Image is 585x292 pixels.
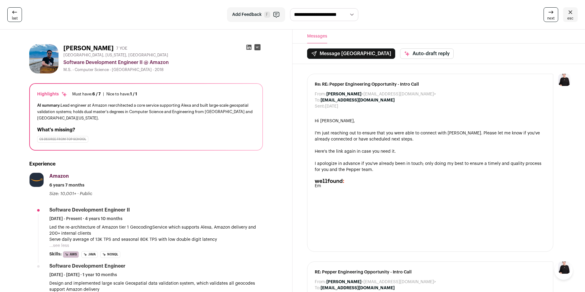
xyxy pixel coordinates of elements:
button: ...see less [49,243,69,249]
li: AWS [63,251,79,258]
ul: | [72,92,137,97]
li: NoSQL [100,251,120,258]
div: I'm just reaching out to ensure that you were able to connect with [PERSON_NAME]. Please let me k... [315,130,546,142]
div: CS degree from top school [37,136,88,143]
div: Lead engineer at Amazon rearchitected a core service supporting Alexa and built large-scale geosp... [37,102,255,121]
span: [DATE] - [DATE] · 1 year 10 months [49,272,117,278]
li: Java [81,251,98,258]
div: Must have: [72,92,101,97]
a: next [544,7,558,22]
button: Message [GEOGRAPHIC_DATA] [307,48,395,59]
a: Here's the link again in case you need it. [315,149,396,154]
span: AI summary: [37,103,61,107]
div: I apologize in advance if you've already been in touch; only doing my best to ensure a timely and... [315,161,546,173]
div: Nice to have: [106,92,137,97]
span: Amazon [49,174,69,179]
h2: Experience [29,160,263,168]
p: Led the re-architecture of Amazon tier 1 GeocodingService which supports Alexa, Amazon delivery a... [49,224,263,243]
iframe: Help Scout Beacon - Open [555,262,573,280]
span: Skills: [49,251,62,257]
span: Re: RE: Pepper Engineering Opportunity - Intro Call [315,81,546,87]
button: Auto-draft reply [400,48,454,59]
h1: [PERSON_NAME] [63,44,114,53]
div: 7 YOE [116,45,127,52]
span: 6 / 7 [92,92,101,96]
div: M.S. - Computer Science - [GEOGRAPHIC_DATA] - 2018 [63,67,263,72]
span: [DATE] - Present · 4 years 10 months [49,216,122,222]
img: 9240684-medium_jpg [558,74,570,86]
b: [EMAIL_ADDRESS][DOMAIN_NAME] [321,286,395,290]
img: AD_4nXd8mXtZXxLy6BW5oWOQUNxoLssU3evVOmElcTYOe9Q6vZR7bHgrarcpre-H0wWTlvQlXrfX4cJrmfo1PaFpYlo0O_KYH... [315,179,344,183]
span: RE: Pepper Engineering Opportunity - Intro Call [315,269,546,275]
a: last [7,7,22,22]
div: Highlights [37,91,67,97]
dt: To: [315,97,321,103]
div: Hi [PERSON_NAME], [315,118,546,124]
button: Messages [307,30,327,43]
div: Em [315,183,546,189]
dt: From: [315,279,326,285]
span: F [264,12,270,18]
span: [GEOGRAPHIC_DATA], [US_STATE], [GEOGRAPHIC_DATA] [63,53,168,58]
h2: What's missing? [37,126,255,134]
span: esc [567,16,573,21]
dt: From: [315,91,326,97]
span: Public [80,192,92,196]
span: next [547,16,555,21]
span: Add Feedback [232,12,262,18]
div: Software Development Engineer II [49,207,130,213]
span: 6 years 7 months [49,182,84,188]
div: Software Development Engineer [49,263,126,269]
button: Add Feedback F [227,7,285,22]
dd: [DATE] [325,103,338,109]
span: Size: 10,001+ [49,192,76,196]
a: esc [563,7,578,22]
b: [EMAIL_ADDRESS][DOMAIN_NAME] [321,98,395,102]
img: f4ce029021a68f25046179e8707c71a7777e1939a6204ee4e3382aeaa8476fce [29,44,58,73]
span: last [12,16,18,21]
dt: Sent: [315,103,325,109]
dt: To: [315,285,321,291]
dd: <[EMAIL_ADDRESS][DOMAIN_NAME]> [326,279,436,285]
span: 1 / 1 [130,92,137,96]
b: [PERSON_NAME] [326,92,361,96]
b: [PERSON_NAME] [326,280,361,284]
img: e36df5e125c6fb2c61edd5a0d3955424ed50ce57e60c515fc8d516ef803e31c7.jpg [30,173,44,187]
div: Software Development Engineer II @ Amazon [63,59,263,66]
dd: <[EMAIL_ADDRESS][DOMAIN_NAME]> [326,91,436,97]
span: · [77,191,79,197]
